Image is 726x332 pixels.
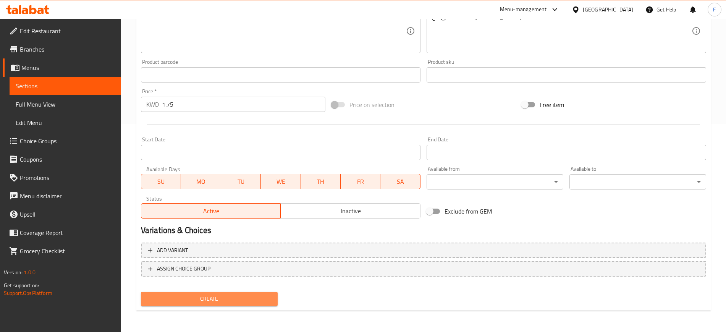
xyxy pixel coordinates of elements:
[147,294,272,304] span: Create
[3,168,121,187] a: Promotions
[141,174,181,189] button: SU
[3,187,121,205] a: Menu disclaimer
[500,5,547,14] div: Menu-management
[157,264,210,274] span: ASSIGN CHOICE GROUP
[4,267,23,277] span: Version:
[20,210,115,219] span: Upsell
[141,261,706,277] button: ASSIGN CHOICE GROUP
[3,223,121,242] a: Coverage Report
[3,58,121,77] a: Menus
[20,26,115,36] span: Edit Restaurant
[4,280,39,290] span: Get support on:
[16,118,115,127] span: Edit Menu
[380,174,420,189] button: SA
[569,174,706,189] div: ​
[162,97,325,112] input: Please enter price
[261,174,301,189] button: WE
[16,81,115,91] span: Sections
[3,40,121,58] a: Branches
[20,155,115,164] span: Coupons
[427,174,563,189] div: ​
[4,288,52,298] a: Support.OpsPlatform
[10,95,121,113] a: Full Menu View
[21,63,115,72] span: Menus
[144,206,278,217] span: Active
[3,150,121,168] a: Coupons
[427,67,706,83] input: Please enter product sku
[583,5,633,14] div: [GEOGRAPHIC_DATA]
[301,174,341,189] button: TH
[24,267,36,277] span: 1.0.0
[141,243,706,258] button: Add variant
[341,174,380,189] button: FR
[284,206,417,217] span: Inactive
[349,100,395,109] span: Price on selection
[141,67,420,83] input: Please enter product barcode
[141,225,706,236] h2: Variations & Choices
[146,100,159,109] p: KWD
[141,292,278,306] button: Create
[144,176,178,187] span: SU
[344,176,377,187] span: FR
[184,176,218,187] span: MO
[16,100,115,109] span: Full Menu View
[20,136,115,146] span: Choice Groups
[224,176,258,187] span: TU
[280,203,420,219] button: Inactive
[432,13,692,49] textarea: حمسة نقانق مع [PERSON_NAME]
[20,246,115,256] span: Grocery Checklist
[264,176,298,187] span: WE
[10,113,121,132] a: Edit Menu
[540,100,564,109] span: Free item
[3,132,121,150] a: Choice Groups
[221,174,261,189] button: TU
[20,191,115,201] span: Menu disclaimer
[3,242,121,260] a: Grocery Checklist
[3,22,121,40] a: Edit Restaurant
[20,228,115,237] span: Coverage Report
[157,246,188,255] span: Add variant
[383,176,417,187] span: SA
[181,174,221,189] button: MO
[3,205,121,223] a: Upsell
[20,45,115,54] span: Branches
[141,203,281,219] button: Active
[10,77,121,95] a: Sections
[445,207,492,216] span: Exclude from GEM
[20,173,115,182] span: Promotions
[304,176,338,187] span: TH
[713,5,716,14] span: F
